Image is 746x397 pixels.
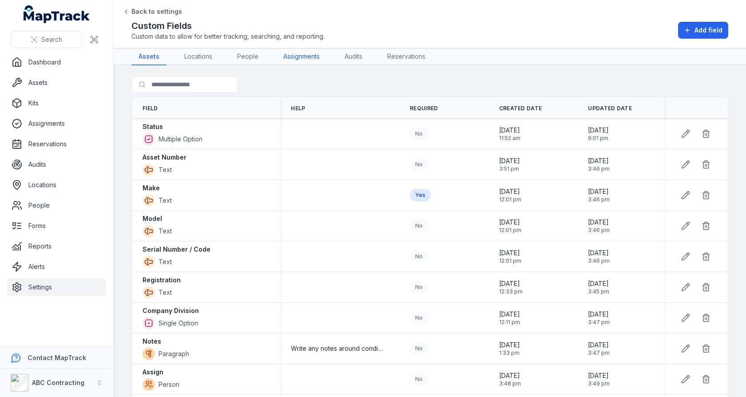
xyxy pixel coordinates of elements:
[499,341,520,357] time: 12/11/2024, 1:33:11 pm
[588,135,609,142] span: 9:01 pm
[7,53,106,71] a: Dashboard
[588,187,610,196] span: [DATE]
[7,278,106,296] a: Settings
[337,48,369,65] a: Audits
[499,196,521,203] span: 12:01 pm
[230,48,266,65] a: People
[410,220,428,232] div: No
[588,218,610,234] time: 11/07/2025, 3:46:23 pm
[499,218,521,234] time: 14/08/2024, 12:01:39 pm
[7,156,106,173] a: Audits
[143,337,161,346] strong: Notes
[499,380,521,387] span: 3:48 pm
[499,319,520,326] span: 12:11 pm
[380,48,433,65] a: Reservations
[143,122,163,131] strong: Status
[499,135,520,142] span: 11:52 am
[143,276,181,285] strong: Registration
[410,128,428,140] div: No
[7,217,106,235] a: Forms
[588,319,610,326] span: 3:47 pm
[499,310,520,326] time: 10/04/2025, 12:11:33 pm
[7,135,106,153] a: Reservations
[32,379,84,386] strong: ABC Contracting
[499,105,542,112] span: Created Date
[24,5,90,23] a: MapTrack
[276,48,327,65] a: Assignments
[7,237,106,255] a: Reports
[588,218,610,227] span: [DATE]
[499,341,520,349] span: [DATE]
[11,31,82,48] button: Search
[159,257,172,266] span: Text
[499,126,520,135] span: [DATE]
[143,105,158,112] span: Field
[159,165,172,174] span: Text
[410,373,428,385] div: No
[410,158,428,171] div: No
[499,249,521,257] span: [DATE]
[143,306,199,315] strong: Company Division
[291,344,383,353] span: Write any notes around condition, servicing, compliance, suspected theft, disposal or other details
[499,249,521,265] time: 14/08/2024, 12:01:53 pm
[499,165,520,172] span: 3:51 pm
[499,218,521,227] span: [DATE]
[499,257,521,265] span: 12:01 pm
[143,245,210,254] strong: Serial Number / Code
[694,26,722,35] span: Add field
[499,371,521,380] span: [DATE]
[499,227,521,234] span: 12:01 pm
[7,258,106,276] a: Alerts
[159,196,172,205] span: Text
[177,48,219,65] a: Locations
[143,214,162,223] strong: Model
[410,105,438,112] span: Required
[7,196,106,214] a: People
[678,22,728,39] button: Add field
[159,288,172,297] span: Text
[131,7,182,16] span: Back to settings
[291,105,305,112] span: Help
[131,48,167,65] a: Assets
[588,249,610,265] time: 11/07/2025, 3:46:23 pm
[7,94,106,112] a: Kits
[410,250,428,263] div: No
[131,32,325,41] span: Custom data to allow for better tracking, searching, and reporting.
[588,341,610,357] time: 11/07/2025, 3:47:17 pm
[7,115,106,132] a: Assignments
[28,354,86,361] strong: Contact MapTrack
[410,189,431,201] div: Yes
[588,249,610,257] span: [DATE]
[499,279,523,288] span: [DATE]
[588,279,609,288] span: [DATE]
[499,279,523,295] time: 12/11/2024, 12:33:54 pm
[588,310,610,319] span: [DATE]
[588,227,610,234] span: 3:46 pm
[410,281,428,293] div: No
[143,153,186,162] strong: Asset Number
[588,156,610,165] span: [DATE]
[41,35,62,44] span: Search
[588,279,609,295] time: 11/07/2025, 3:45:20 pm
[588,165,610,172] span: 3:46 pm
[159,349,189,358] span: Paragraph
[499,156,520,172] time: 30/06/2025, 3:51:15 pm
[588,126,609,142] time: 16/07/2025, 9:01:58 pm
[410,312,428,324] div: No
[499,156,520,165] span: [DATE]
[499,349,520,357] span: 1:33 pm
[410,342,428,355] div: No
[143,368,163,377] strong: Assign
[499,187,521,203] time: 14/08/2024, 12:01:31 pm
[159,227,172,236] span: Text
[588,341,610,349] span: [DATE]
[499,310,520,319] span: [DATE]
[588,380,610,387] span: 3:49 pm
[159,135,202,144] span: Multiple Option
[588,196,610,203] span: 3:46 pm
[499,187,521,196] span: [DATE]
[588,310,610,326] time: 11/07/2025, 3:47:17 pm
[499,288,523,295] span: 12:33 pm
[588,156,610,172] time: 11/07/2025, 3:46:23 pm
[588,126,609,135] span: [DATE]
